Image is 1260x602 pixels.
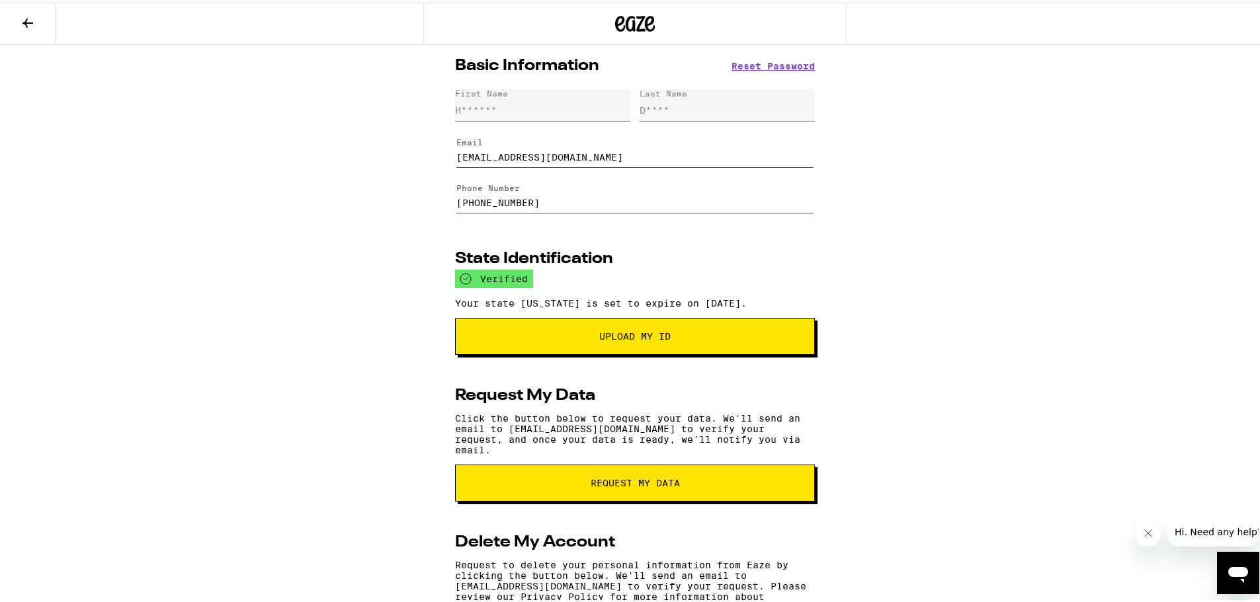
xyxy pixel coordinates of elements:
[732,59,815,68] button: Reset Password
[599,329,671,338] span: Upload My ID
[591,476,680,485] span: request my data
[455,248,613,264] h2: State Identification
[456,135,483,144] label: Email
[1217,549,1259,591] iframe: Button to launch messaging window
[455,462,815,499] button: request my data
[640,87,687,95] div: Last Name
[455,295,815,306] p: Your state [US_STATE] is set to expire on [DATE].
[455,124,815,170] form: Edit Email Address
[1135,517,1161,544] iframe: Close message
[455,56,599,71] h2: Basic Information
[455,315,815,352] button: Upload My ID
[455,410,815,453] p: Click the button below to request your data. We'll send an email to [EMAIL_ADDRESS][DOMAIN_NAME] ...
[455,170,815,216] form: Edit Phone Number
[456,181,520,190] label: Phone Number
[455,532,615,548] h2: Delete My Account
[1167,515,1259,544] iframe: Message from company
[455,385,595,401] h2: Request My Data
[455,267,533,285] div: verified
[455,87,508,95] div: First Name
[8,9,95,20] span: Hi. Need any help?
